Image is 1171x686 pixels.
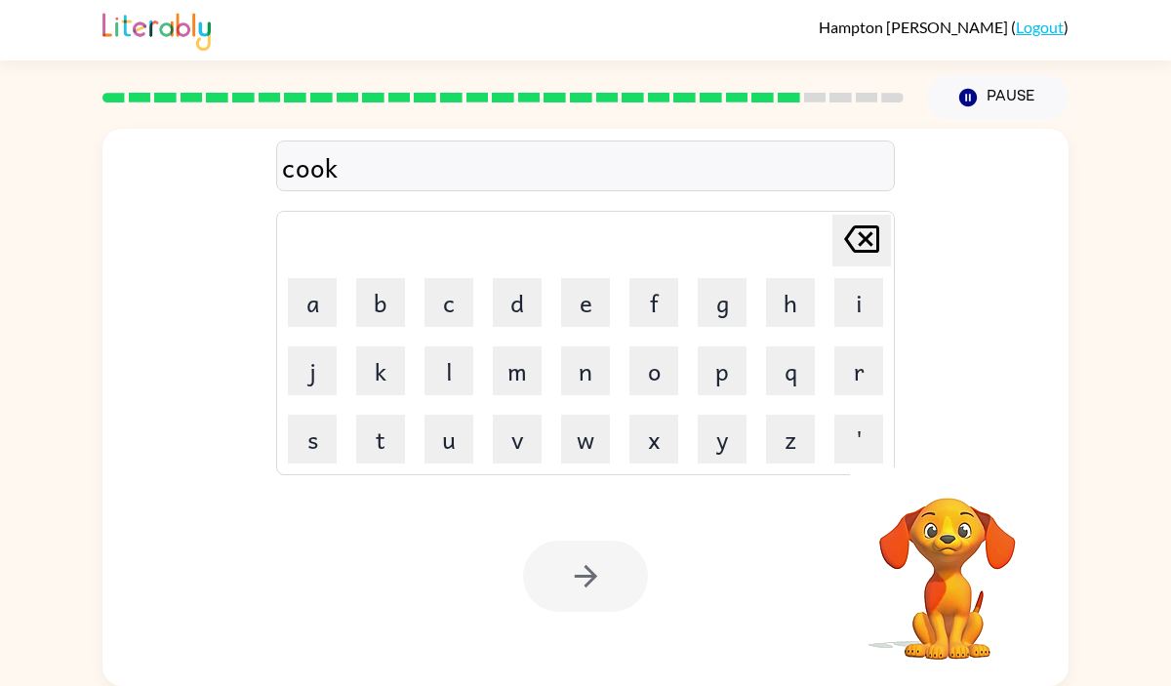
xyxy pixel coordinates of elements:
button: o [629,346,678,395]
button: q [766,346,815,395]
button: l [424,346,473,395]
button: z [766,415,815,464]
button: m [493,346,542,395]
button: t [356,415,405,464]
button: s [288,415,337,464]
div: cook [282,146,889,187]
video: Your browser must support playing .mp4 files to use Literably. Please try using another browser. [850,467,1045,663]
button: Pause [927,75,1069,120]
button: a [288,278,337,327]
button: c [424,278,473,327]
button: u [424,415,473,464]
a: Logout [1016,18,1064,36]
button: e [561,278,610,327]
button: f [629,278,678,327]
button: x [629,415,678,464]
button: k [356,346,405,395]
button: ' [834,415,883,464]
button: r [834,346,883,395]
button: d [493,278,542,327]
button: v [493,415,542,464]
button: n [561,346,610,395]
button: g [698,278,747,327]
button: i [834,278,883,327]
button: p [698,346,747,395]
button: w [561,415,610,464]
button: j [288,346,337,395]
div: ( ) [819,18,1069,36]
button: y [698,415,747,464]
button: b [356,278,405,327]
button: h [766,278,815,327]
span: Hampton [PERSON_NAME] [819,18,1011,36]
img: Literably [102,8,211,51]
